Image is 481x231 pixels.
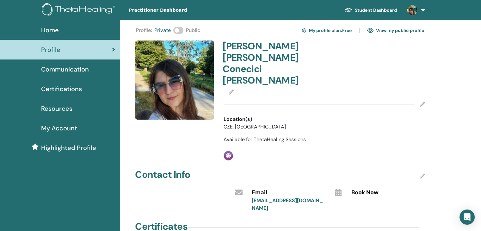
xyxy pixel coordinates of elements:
span: Communication [41,65,89,74]
img: logo.png [42,3,117,17]
span: Highlighted Profile [41,143,96,153]
span: Profile : [136,27,152,34]
a: [EMAIL_ADDRESS][DOMAIN_NAME] [251,197,323,211]
a: Student Dashboard [340,4,402,16]
span: Email [251,189,267,197]
h4: [PERSON_NAME] [PERSON_NAME] Conecici [PERSON_NAME] [223,41,320,86]
span: Certifications [41,84,82,94]
img: default.jpg [407,5,417,15]
span: Resources [41,104,72,113]
h4: Contact Info [135,169,190,180]
span: Book Now [351,189,379,197]
div: Open Intercom Messenger [459,209,475,225]
img: default.jpg [135,41,214,120]
img: cog.svg [302,27,306,34]
span: Available for ThetaHealing Sessions [224,136,306,143]
li: CZE, [GEOGRAPHIC_DATA] [224,123,302,131]
img: graduation-cap-white.svg [345,7,352,13]
img: eye.svg [367,28,373,33]
a: View my public profile [367,25,424,35]
span: Private [154,27,171,34]
a: My profile plan:Free [302,25,352,35]
span: Practitioner Dashboard [129,7,224,14]
span: Public [186,27,200,34]
span: Home [41,25,59,35]
span: Profile [41,45,60,54]
span: Location(s) [224,115,252,123]
span: My Account [41,123,77,133]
